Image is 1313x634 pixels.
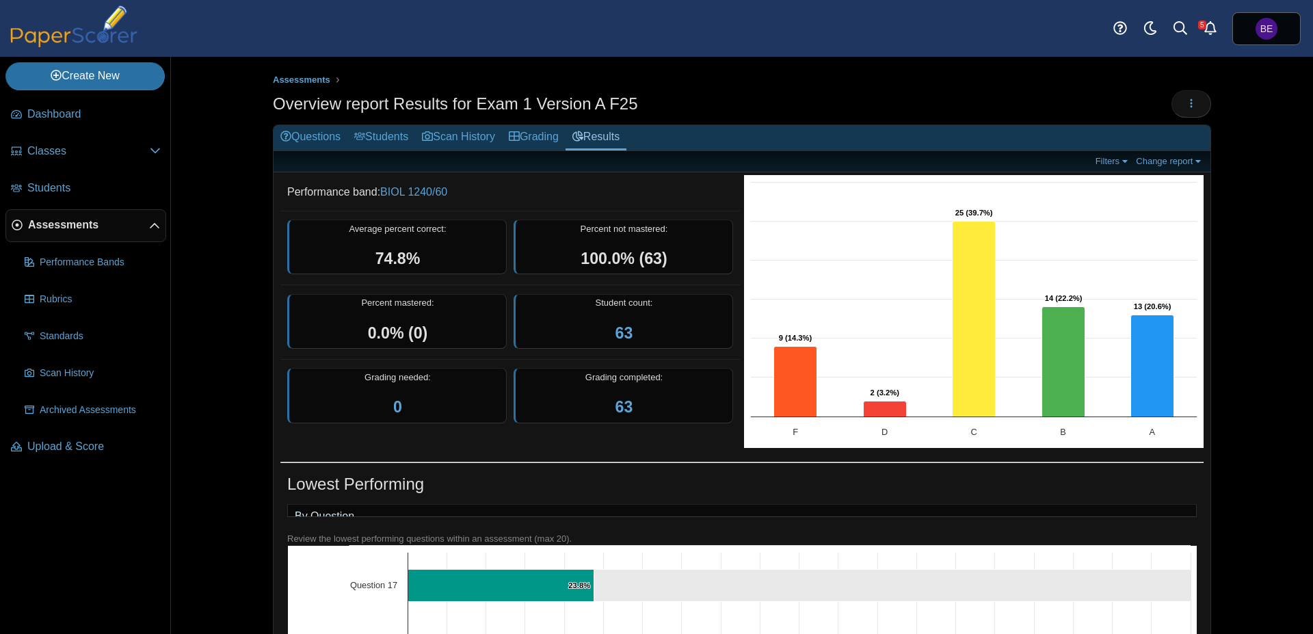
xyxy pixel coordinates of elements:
[514,220,733,275] div: Percent not mastered:
[744,174,1204,448] div: Chart. Highcharts interactive chart.
[5,98,166,131] a: Dashboard
[19,283,166,316] a: Rubrics
[349,580,397,590] text: Question 17
[5,209,166,242] a: Assessments
[287,473,424,496] h1: Lowest Performing
[27,107,161,122] span: Dashboard
[27,439,161,454] span: Upload & Score
[1132,155,1207,167] a: Change report
[40,404,161,417] span: Archived Assessments
[19,394,166,427] a: Archived Assessments
[1092,155,1134,167] a: Filters
[568,581,590,590] text: 23.8%
[280,174,740,210] dd: Performance band:
[871,388,900,397] text: 2 (3.2%)
[5,62,165,90] a: Create New
[40,367,161,380] span: Scan History
[274,125,347,150] a: Questions
[514,294,733,349] div: Student count:
[1045,294,1083,302] text: 14 (22.2%)
[779,334,812,342] text: 9 (14.3%)
[408,569,594,601] path: Question 17, 23.8%. % of Points Earned.
[1060,427,1066,437] text: B
[1134,302,1171,311] text: 13 (20.6%)
[27,144,150,159] span: Classes
[19,246,166,279] a: Performance Bands
[347,125,415,150] a: Students
[581,250,667,267] span: 100.0% (63)
[415,125,502,150] a: Scan History
[27,181,161,196] span: Students
[955,209,993,217] text: 25 (39.7%)
[19,357,166,390] a: Scan History
[1042,306,1085,417] path: B, 14. Overall Assessment Performance.
[40,330,161,343] span: Standards
[5,38,142,49] a: PaperScorer
[380,186,447,198] a: BIOL 1240/60
[287,294,507,349] div: Percent mastered:
[288,505,361,528] a: By Question
[1195,14,1225,44] a: Alerts
[5,135,166,168] a: Classes
[5,172,166,205] a: Students
[615,398,633,416] a: 63
[615,324,633,342] a: 63
[287,533,1197,545] div: Review the lowest performing questions within an assessment (max 20).
[514,368,733,423] div: Grading completed:
[793,427,798,437] text: F
[19,320,166,353] a: Standards
[28,217,149,233] span: Assessments
[393,398,402,416] a: 0
[744,175,1204,449] svg: Interactive chart
[1260,24,1273,34] span: Ben England
[287,220,507,275] div: Average percent correct:
[273,92,638,116] h1: Overview report Results for Exam 1 Version A F25
[273,75,330,85] span: Assessments
[5,431,166,464] a: Upload & Score
[1256,18,1277,40] span: Ben England
[774,346,817,417] path: F, 9. Overall Assessment Performance.
[1131,315,1174,417] path: A, 13. Overall Assessment Performance.
[5,5,142,47] img: PaperScorer
[970,427,977,437] text: C
[953,221,996,417] path: C, 25. Overall Assessment Performance.
[502,125,566,150] a: Grading
[1150,427,1156,437] text: A
[375,250,421,267] span: 74.8%
[566,125,626,150] a: Results
[40,256,161,269] span: Performance Bands
[368,324,428,342] span: 0.0% (0)
[269,72,334,89] a: Assessments
[1232,12,1301,45] a: Ben England
[40,293,161,306] span: Rubrics
[864,401,907,417] path: D, 2. Overall Assessment Performance.
[287,368,507,423] div: Grading needed:
[594,569,1191,601] path: Question 17, 76.2. .
[881,427,888,437] text: D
